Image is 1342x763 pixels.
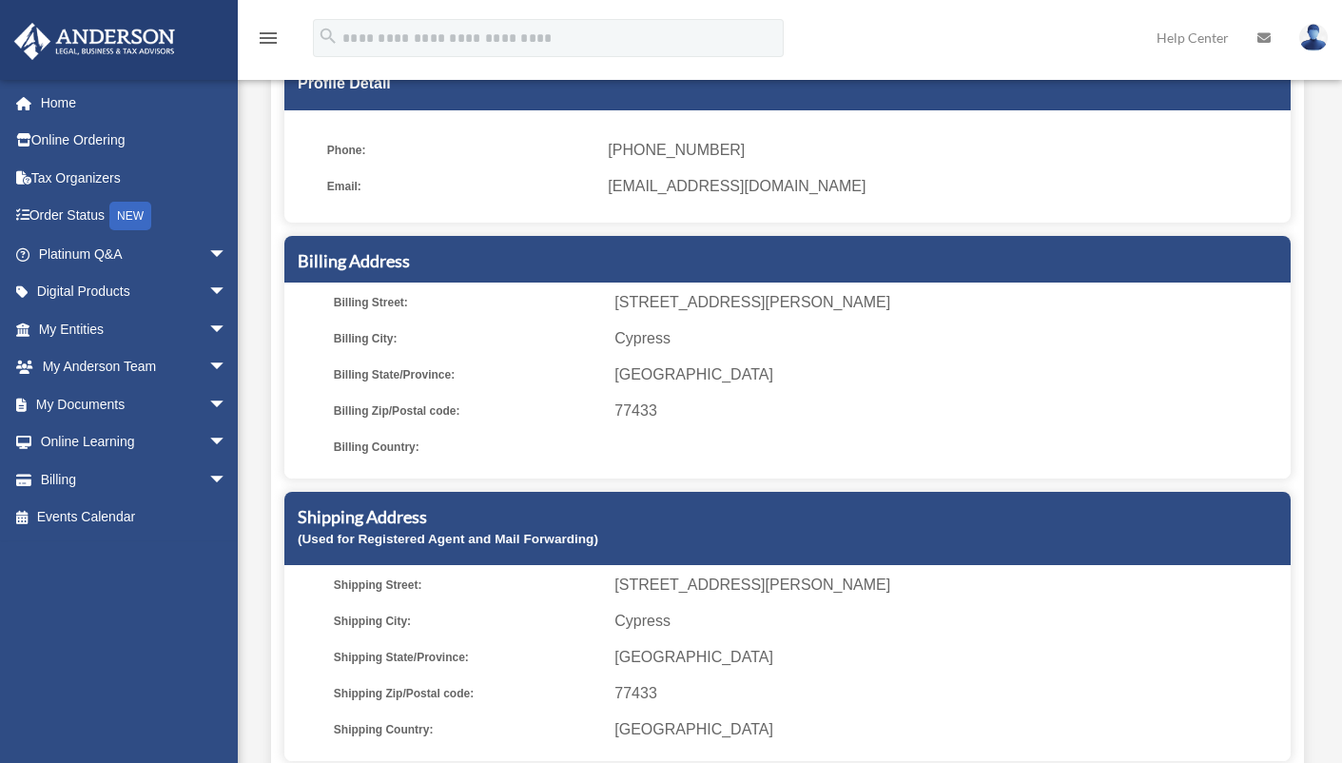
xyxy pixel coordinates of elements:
span: [STREET_ADDRESS][PERSON_NAME] [614,289,1284,316]
small: (Used for Registered Agent and Mail Forwarding) [298,532,598,546]
span: Shipping Street: [334,572,601,598]
h5: Billing Address [298,249,1277,273]
span: Shipping City: [334,608,601,635]
span: Phone: [327,137,594,164]
span: Billing City: [334,325,601,352]
span: Cypress [614,325,1284,352]
a: Digital Productsarrow_drop_down [13,273,256,311]
span: Shipping State/Province: [334,644,601,671]
div: NEW [109,202,151,230]
span: [PHONE_NUMBER] [608,137,1277,164]
div: Profile Detail [284,57,1291,110]
a: Online Learningarrow_drop_down [13,423,256,461]
span: Billing Zip/Postal code: [334,398,601,424]
span: [GEOGRAPHIC_DATA] [614,362,1284,388]
img: Anderson Advisors Platinum Portal [9,23,181,60]
i: menu [257,27,280,49]
a: Events Calendar [13,499,256,537]
h5: Shipping Address [298,505,1277,529]
a: Platinum Q&Aarrow_drop_down [13,235,256,273]
span: Billing Street: [334,289,601,316]
a: menu [257,33,280,49]
a: Billingarrow_drop_down [13,460,256,499]
span: Shipping Country: [334,716,601,743]
span: Cypress [614,608,1284,635]
span: 77433 [614,680,1284,707]
span: arrow_drop_down [208,273,246,312]
img: User Pic [1299,24,1328,51]
span: Billing State/Province: [334,362,601,388]
span: arrow_drop_down [208,423,246,462]
span: arrow_drop_down [208,235,246,274]
i: search [318,26,339,47]
a: Online Ordering [13,122,256,160]
a: My Documentsarrow_drop_down [13,385,256,423]
a: My Entitiesarrow_drop_down [13,310,256,348]
a: My Anderson Teamarrow_drop_down [13,348,256,386]
span: [EMAIL_ADDRESS][DOMAIN_NAME] [608,173,1277,200]
a: Tax Organizers [13,159,256,197]
span: Email: [327,173,594,200]
a: Home [13,84,256,122]
a: Order StatusNEW [13,197,256,236]
span: [STREET_ADDRESS][PERSON_NAME] [614,572,1284,598]
span: arrow_drop_down [208,385,246,424]
span: 77433 [614,398,1284,424]
span: [GEOGRAPHIC_DATA] [614,716,1284,743]
span: Billing Country: [334,434,601,460]
span: arrow_drop_down [208,348,246,387]
span: arrow_drop_down [208,310,246,349]
span: [GEOGRAPHIC_DATA] [614,644,1284,671]
span: Shipping Zip/Postal code: [334,680,601,707]
span: arrow_drop_down [208,460,246,499]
